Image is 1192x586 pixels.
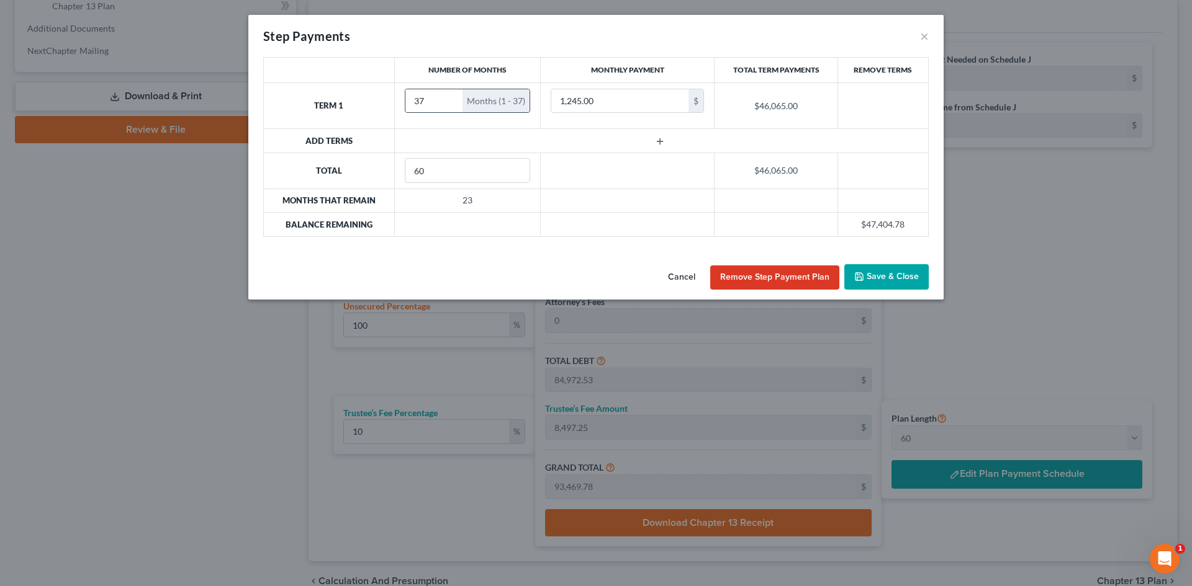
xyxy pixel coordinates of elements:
button: Cancel [658,265,705,290]
th: Total [264,153,395,189]
span: 1 [1175,544,1185,554]
td: $47,404.78 [838,213,928,236]
div: Step Payments [263,27,350,45]
input: -- [405,89,463,113]
td: $46,065.00 [715,82,838,128]
div: $ [689,89,703,113]
th: Balance Remaining [264,213,395,236]
th: Months that Remain [264,189,395,212]
input: -- [405,159,530,182]
th: Term 1 [264,82,395,128]
td: 23 [394,189,541,212]
div: Months (1 - 37) [463,89,530,113]
td: $46,065.00 [715,153,838,189]
th: Number of Months [394,58,541,83]
button: × [920,29,929,43]
button: Remove Step Payment Plan [710,265,839,290]
th: Total Term Payments [715,58,838,83]
button: Save & Close [844,264,929,290]
iframe: Intercom live chat [1150,544,1180,574]
input: 0.00 [551,89,689,113]
th: Remove Terms [838,58,928,83]
th: Monthly Payment [541,58,715,83]
th: Add Terms [264,129,395,153]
